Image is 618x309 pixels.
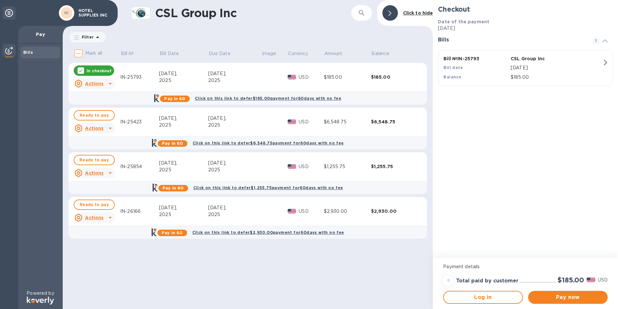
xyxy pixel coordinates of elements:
span: Ready to pay [80,201,109,209]
h3: Bills [438,37,584,43]
button: Ready to pay [74,110,115,120]
div: $185.00 [371,74,418,80]
div: $185.00 [324,74,371,81]
b: Click on this link to defer $1,255.75 payment for 60 days with no fee [193,185,343,190]
p: USD [598,277,608,283]
button: Pay now [528,291,608,304]
div: [DATE], [159,160,208,166]
div: 2025 [159,166,208,173]
p: USD [299,74,324,81]
h1: CSL Group Inc [155,6,324,20]
button: Ready to pay [74,155,115,165]
div: [DATE], [159,115,208,122]
div: 2025 [159,211,208,218]
span: Balance [371,50,398,57]
p: Image [262,50,276,57]
b: Click to hide [403,10,433,16]
div: IN-25423 [120,119,159,125]
p: Currency [288,50,308,57]
img: USD [587,278,595,282]
b: Click on this link to defer $185.00 payment for 60 days with no fee [195,96,341,101]
b: Pay in 60 [162,230,183,235]
b: HI [64,10,69,15]
span: Due Date [209,50,239,57]
h2: $185.00 [558,276,584,284]
p: Mark all [85,50,102,57]
h3: Total paid by customer [456,278,518,284]
p: Bill № [121,50,134,57]
b: Balance [443,74,461,79]
div: [DATE], [208,115,261,122]
b: Click on this link to defer $6,548.75 payment for 60 days with no fee [193,141,344,145]
p: Due Date [209,50,230,57]
div: 2025 [208,77,261,84]
b: Click on this link to defer $2,930.00 payment for 60 days with no fee [192,230,344,235]
button: Log in [443,291,523,304]
div: IN-25793 [120,74,159,81]
div: $1,255.75 [324,163,371,170]
b: Bill date [443,65,463,70]
div: 2025 [159,77,208,84]
div: $1,255.75 [371,163,418,170]
img: USD [288,120,296,124]
img: USD [288,164,296,169]
b: Pay in 60 [164,96,185,101]
span: Ready to pay [80,111,109,119]
p: USD [299,208,324,215]
div: 2025 [208,211,261,218]
p: $185.00 [511,74,602,81]
p: Amount [325,50,343,57]
div: 2025 [208,166,261,173]
div: IN-25854 [120,163,159,170]
button: Bill №IN-25793CSL Group IncBill date[DATE]Balance$185.00 [438,50,613,86]
div: $2,930.00 [371,208,418,214]
p: Filter [79,34,94,40]
u: Actions [85,81,103,86]
img: USD [288,75,296,79]
u: Actions [85,215,103,220]
div: $6,548.75 [371,119,418,125]
p: Payment details [443,263,608,270]
div: $2,930.00 [324,208,371,215]
b: Pay in 60 [163,186,184,190]
div: [DATE], [208,204,261,211]
img: Logo [27,297,54,304]
div: 2025 [159,122,208,129]
p: Pay [23,31,58,38]
b: Date of the payment [438,19,489,24]
img: USD [288,209,296,213]
div: IN-26166 [120,208,159,215]
b: Pay in 60 [162,141,183,146]
div: [DATE], [159,204,208,211]
b: Bills [23,50,33,55]
p: [DATE] [438,25,613,32]
p: USD [299,119,324,125]
span: Bill № [121,50,143,57]
h2: Checkout [438,5,613,13]
u: Actions [85,170,103,176]
div: 2025 [208,122,261,129]
span: 1 [592,37,600,45]
span: Log in [449,293,517,301]
p: [DATE] [511,64,602,71]
span: Ready to pay [80,156,109,164]
span: Bill Date [160,50,187,57]
div: = [443,275,453,286]
p: Powered by [27,290,54,297]
p: USD [299,163,324,170]
p: Bill Date [160,50,179,57]
span: Amount [325,50,351,57]
div: [DATE], [159,70,208,77]
u: Actions [85,126,103,131]
div: [DATE], [208,70,261,77]
p: Bill № IN-25793 [443,55,508,62]
p: HOTEL SUPPLIES INC [79,8,111,17]
p: In checkout [87,68,112,74]
span: Pay now [533,293,602,301]
div: [DATE], [208,160,261,166]
p: CSL Group Inc [511,55,575,62]
p: Balance [371,50,389,57]
button: Ready to pay [74,200,115,210]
